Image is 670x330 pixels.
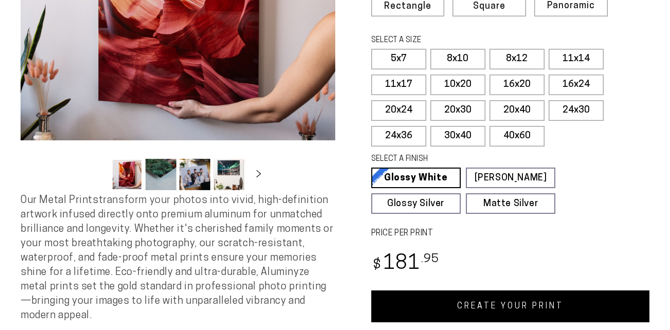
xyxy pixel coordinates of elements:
[371,290,650,322] a: CREATE YOUR PRINT
[371,254,440,274] bdi: 181
[490,75,545,95] label: 16x20
[371,168,461,188] a: Glossy White
[371,154,534,165] legend: SELECT A FINISH
[430,100,485,121] label: 20x30
[421,253,440,265] sup: .95
[112,159,142,190] button: Load image 1 in gallery view
[146,159,176,190] button: Load image 2 in gallery view
[371,126,426,146] label: 24x36
[371,75,426,95] label: 11x17
[490,49,545,69] label: 8x12
[547,1,595,11] span: Panoramic
[549,100,604,121] label: 24x30
[371,49,426,69] label: 5x7
[371,35,534,46] legend: SELECT A SIZE
[373,259,382,272] span: $
[213,159,244,190] button: Load image 4 in gallery view
[384,2,431,11] span: Rectangle
[371,228,650,240] label: PRICE PER PRINT
[466,168,555,188] a: [PERSON_NAME]
[430,126,485,146] label: 30x40
[371,193,461,214] a: Glossy Silver
[549,49,604,69] label: 11x14
[466,193,555,214] a: Matte Silver
[549,75,604,95] label: 16x24
[490,126,545,146] label: 40x60
[430,49,485,69] label: 8x10
[473,2,505,11] span: Square
[430,75,485,95] label: 10x20
[179,159,210,190] button: Load image 3 in gallery view
[371,100,426,121] label: 20x24
[21,195,334,321] span: Our Metal Prints transform your photos into vivid, high-definition artwork infused directly onto ...
[490,100,545,121] label: 20x40
[247,163,270,186] button: Slide right
[86,163,108,186] button: Slide left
